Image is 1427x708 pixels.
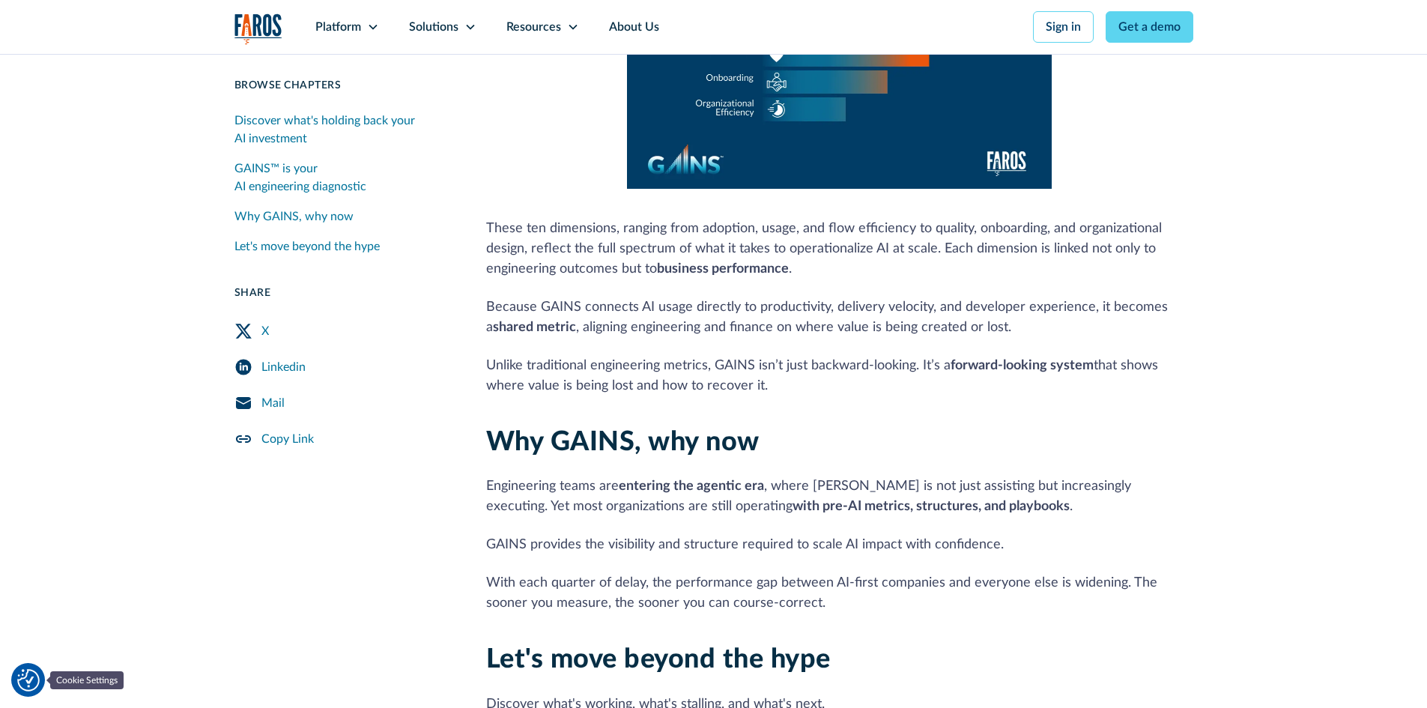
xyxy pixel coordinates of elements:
[657,262,789,276] strong: business performance
[486,219,1193,279] p: These ten dimensions, ranging from adoption, usage, and flow efficiency to quality, onboarding, a...
[506,18,561,36] div: Resources
[486,476,1193,517] p: Engineering teams are , where [PERSON_NAME] is not just assisting but increasingly executing. Yet...
[234,160,450,196] div: GAINS™ is your AI engineering diagnostic
[234,106,450,154] a: Discover what's holding back your AI investment
[234,13,282,44] a: home
[261,394,285,412] div: Mail
[234,78,450,94] div: Browse Chapters
[261,430,314,448] div: Copy Link
[234,237,380,255] div: Let's move beyond the hype
[234,202,450,232] a: Why GAINS, why now
[234,232,450,261] a: Let's move beyond the hype
[486,297,1193,338] p: Because GAINS connects AI usage directly to productivity, delivery velocity, and developer experi...
[234,154,450,202] a: GAINS™ is your AI engineering diagnostic
[486,426,1193,459] h2: Why GAINS, why now
[261,358,306,376] div: Linkedin
[409,18,458,36] div: Solutions
[234,285,450,301] div: Share
[486,644,1193,676] h2: Let's move beyond the hype
[1033,11,1094,43] a: Sign in
[486,356,1193,396] p: Unlike traditional engineering metrics, GAINS isn’t just backward-looking. It’s a that shows wher...
[951,359,1094,372] strong: forward-looking system
[234,313,450,349] a: Twitter Share
[234,112,450,148] div: Discover what's holding back your AI investment
[234,13,282,44] img: Logo of the analytics and reporting company Faros.
[793,500,1070,513] strong: with pre-AI metrics, structures, and playbooks
[234,421,450,457] a: Copy Link
[493,321,576,334] strong: shared metric
[17,669,40,692] button: Cookie Settings
[234,208,354,226] div: Why GAINS, why now
[234,349,450,385] a: LinkedIn Share
[486,535,1193,555] p: GAINS provides the visibility and structure required to scale AI impact with confidence.
[315,18,361,36] div: Platform
[261,322,269,340] div: X
[486,573,1193,614] p: With each quarter of delay, the performance gap between AI-first companies and everyone else is w...
[619,479,764,493] strong: entering the agentic era
[17,669,40,692] img: Revisit consent button
[234,385,450,421] a: Mail Share
[1106,11,1193,43] a: Get a demo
